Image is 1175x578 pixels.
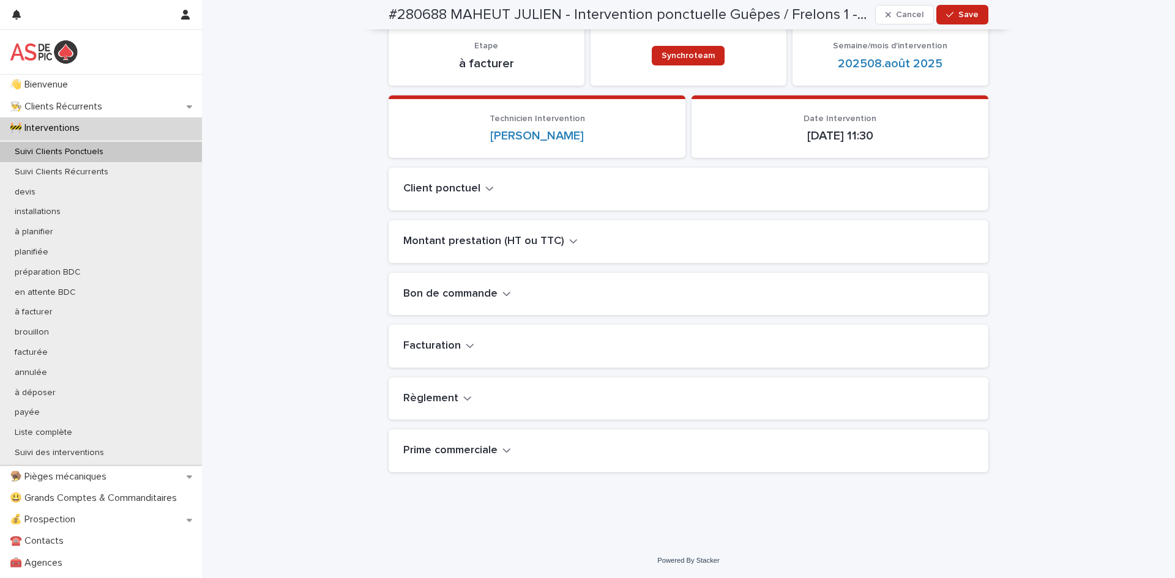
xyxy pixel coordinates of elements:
span: Save [958,10,979,19]
span: Etape [474,42,498,50]
a: 202508.août 2025 [838,56,942,71]
p: facturée [5,347,58,358]
p: annulée [5,368,57,378]
button: Client ponctuel [403,182,494,196]
button: Save [936,5,988,24]
span: Semaine/mois d'intervention [833,42,947,50]
p: brouillon [5,327,59,338]
h2: Bon de commande [403,287,498,301]
p: 💰 Prospection [5,514,85,525]
p: préparation BDC [5,267,91,278]
h2: Prime commerciale [403,444,498,458]
button: Facturation [403,339,474,353]
p: à déposer [5,388,65,398]
p: 🚧 Interventions [5,122,89,134]
p: installations [5,207,70,217]
p: Suivi des interventions [5,448,114,458]
p: à facturer [5,307,62,317]
p: 😃 Grands Comptes & Commanditaires [5,492,187,504]
p: Suivi Clients Récurrents [5,167,118,177]
a: Synchroteam [652,46,725,65]
p: 👋 Bienvenue [5,79,78,91]
p: à planifier [5,227,63,237]
button: Règlement [403,392,472,406]
p: ☎️ Contacts [5,535,73,547]
span: Technicien Intervention [490,114,585,123]
p: planifiée [5,247,58,258]
p: Liste complète [5,428,82,438]
span: Date Intervention [804,114,876,123]
h2: Client ponctuel [403,182,480,196]
img: yKcqic14S0S6KrLdrqO6 [10,40,78,64]
h2: #280688 MAHEUT JULIEN - Intervention ponctuelle Guêpes / Frelons 1 - 202508.août 2025 - - à facturer [389,6,870,24]
button: Prime commerciale [403,444,511,458]
p: [DATE] 11:30 [706,128,974,143]
p: Suivi Clients Ponctuels [5,147,113,157]
button: Cancel [875,5,934,24]
h2: Règlement [403,392,458,406]
p: payée [5,407,50,418]
h2: Montant prestation (HT ou TTC) [403,235,564,248]
p: à facturer [403,56,570,71]
p: 🪤 Pièges mécaniques [5,471,116,483]
p: 🧰 Agences [5,557,72,569]
p: en attente BDC [5,287,86,298]
h2: Facturation [403,339,461,353]
button: Bon de commande [403,287,511,301]
button: Montant prestation (HT ou TTC) [403,235,578,248]
p: devis [5,187,45,198]
span: Cancel [896,10,923,19]
p: 👨‍🍳 Clients Récurrents [5,101,112,113]
a: [PERSON_NAME] [490,128,584,143]
a: Powered By Stacker [657,557,719,564]
span: Synchroteam [662,51,715,60]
